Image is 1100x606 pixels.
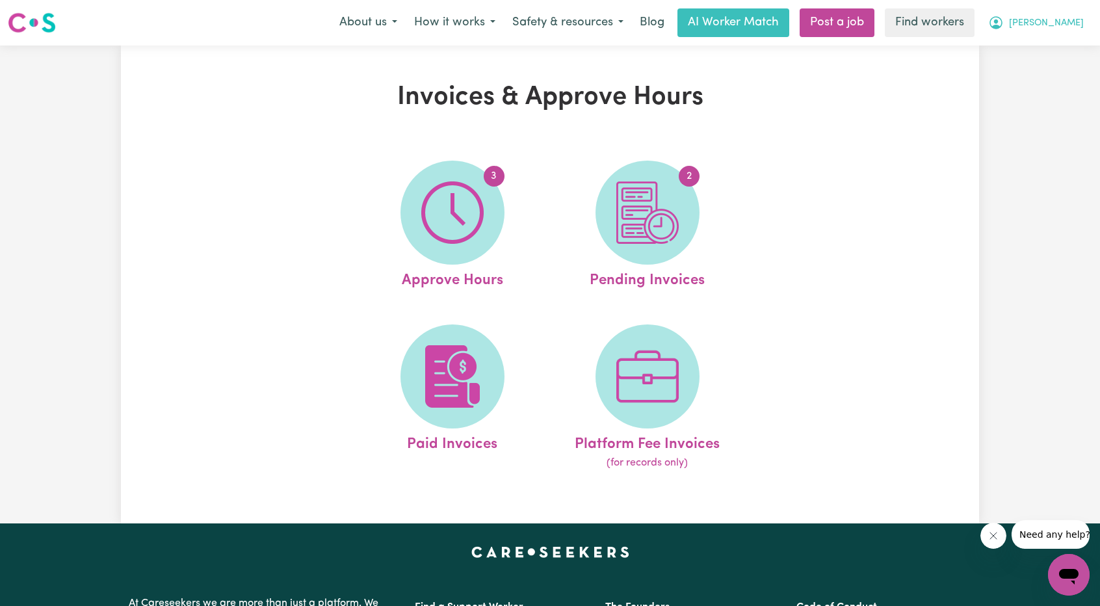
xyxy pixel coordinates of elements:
[1048,554,1090,596] iframe: Button to launch messaging window
[402,265,503,292] span: Approve Hours
[359,161,546,292] a: Approve Hours
[632,8,672,37] a: Blog
[272,82,828,113] h1: Invoices & Approve Hours
[8,11,56,34] img: Careseekers logo
[590,265,705,292] span: Pending Invoices
[331,9,406,36] button: About us
[607,455,688,471] span: (for records only)
[575,428,720,456] span: Platform Fee Invoices
[359,324,546,471] a: Paid Invoices
[1012,520,1090,549] iframe: Message from company
[1009,16,1084,31] span: [PERSON_NAME]
[8,9,79,20] span: Need any help?
[885,8,975,37] a: Find workers
[471,547,629,557] a: Careseekers home page
[980,9,1092,36] button: My Account
[484,166,504,187] span: 3
[800,8,874,37] a: Post a job
[677,8,789,37] a: AI Worker Match
[407,428,497,456] span: Paid Invoices
[980,523,1006,549] iframe: Close message
[504,9,632,36] button: Safety & resources
[554,161,741,292] a: Pending Invoices
[406,9,504,36] button: How it works
[554,324,741,471] a: Platform Fee Invoices(for records only)
[8,8,56,38] a: Careseekers logo
[679,166,700,187] span: 2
